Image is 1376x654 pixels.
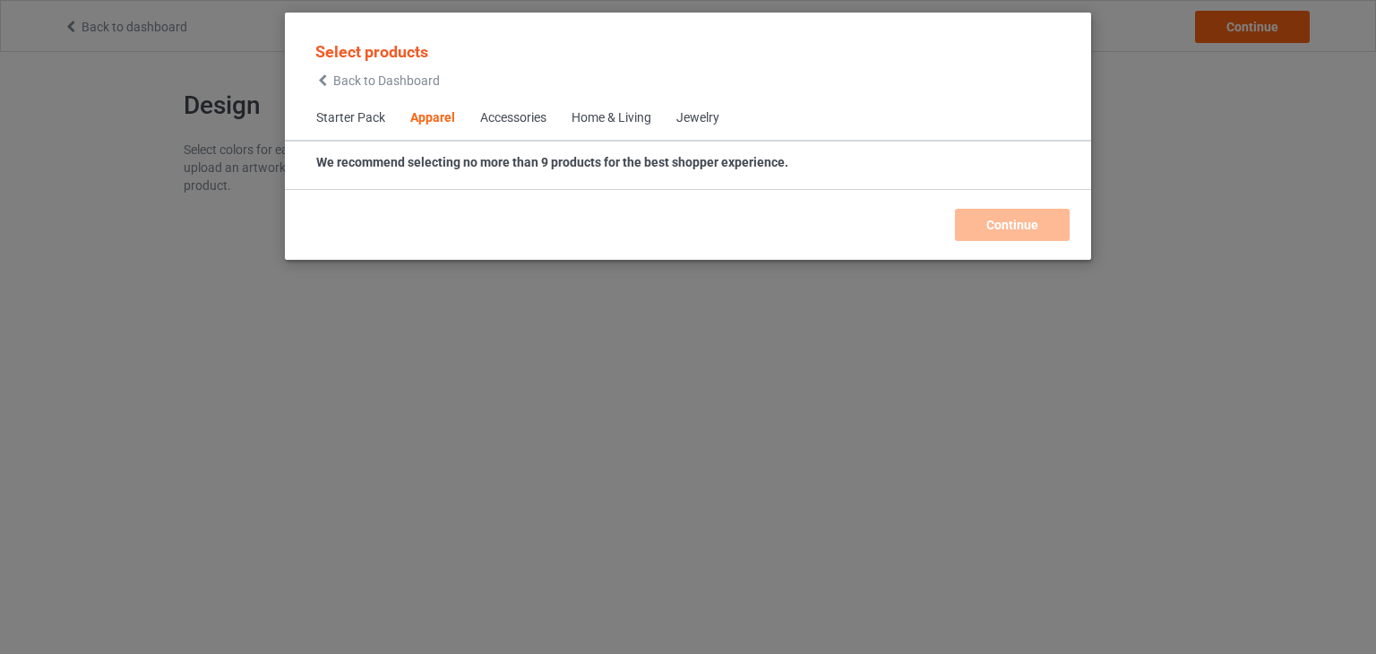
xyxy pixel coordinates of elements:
div: Jewelry [676,109,719,127]
strong: We recommend selecting no more than 9 products for the best shopper experience. [316,155,788,169]
span: Select products [315,42,428,61]
div: Home & Living [572,109,651,127]
span: Back to Dashboard [333,73,440,88]
span: Starter Pack [304,97,398,140]
div: Apparel [410,109,455,127]
div: Accessories [480,109,546,127]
